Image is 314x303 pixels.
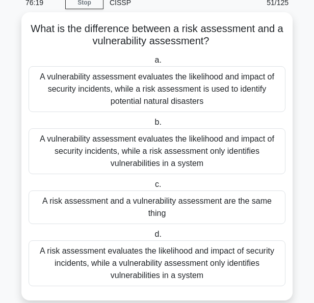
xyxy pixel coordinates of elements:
[155,180,161,188] span: c.
[29,66,285,112] div: A vulnerability assessment evaluates the likelihood and impact of security incidents, while a ris...
[155,118,162,126] span: b.
[29,128,285,174] div: A vulnerability assessment evaluates the likelihood and impact of security incidents, while a ris...
[29,190,285,224] div: A risk assessment and a vulnerability assessment are the same thing
[155,230,162,238] span: d.
[155,56,162,64] span: a.
[29,240,285,286] div: A risk assessment evaluates the likelihood and impact of security incidents, while a vulnerabilit...
[28,22,286,48] h5: What is the difference between a risk assessment and a vulnerability assessment?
